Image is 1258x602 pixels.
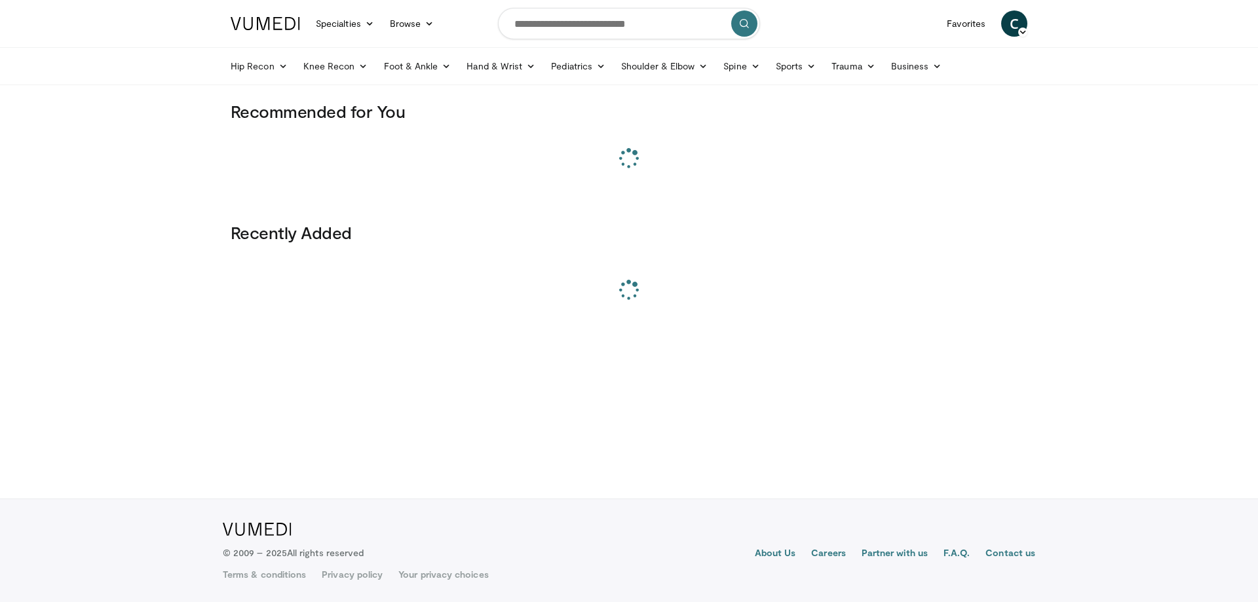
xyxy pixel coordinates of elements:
img: VuMedi Logo [231,17,300,30]
a: Hip Recon [223,53,295,79]
input: Search topics, interventions [498,8,760,39]
a: Shoulder & Elbow [613,53,715,79]
a: Spine [715,53,767,79]
a: Sports [768,53,824,79]
span: All rights reserved [287,547,364,558]
a: Business [883,53,950,79]
a: Trauma [824,53,883,79]
a: Knee Recon [295,53,376,79]
a: Browse [382,10,442,37]
h3: Recently Added [231,222,1027,243]
a: Terms & conditions [223,568,306,581]
a: Hand & Wrist [459,53,543,79]
a: About Us [755,546,796,562]
a: Contact us [985,546,1035,562]
a: Careers [811,546,846,562]
a: Pediatrics [543,53,613,79]
a: Privacy policy [322,568,383,581]
a: Specialties [308,10,382,37]
a: Favorites [939,10,993,37]
a: Your privacy choices [398,568,488,581]
a: Foot & Ankle [376,53,459,79]
a: C [1001,10,1027,37]
img: VuMedi Logo [223,523,292,536]
a: F.A.Q. [943,546,970,562]
h3: Recommended for You [231,101,1027,122]
p: © 2009 – 2025 [223,546,364,559]
a: Partner with us [862,546,928,562]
